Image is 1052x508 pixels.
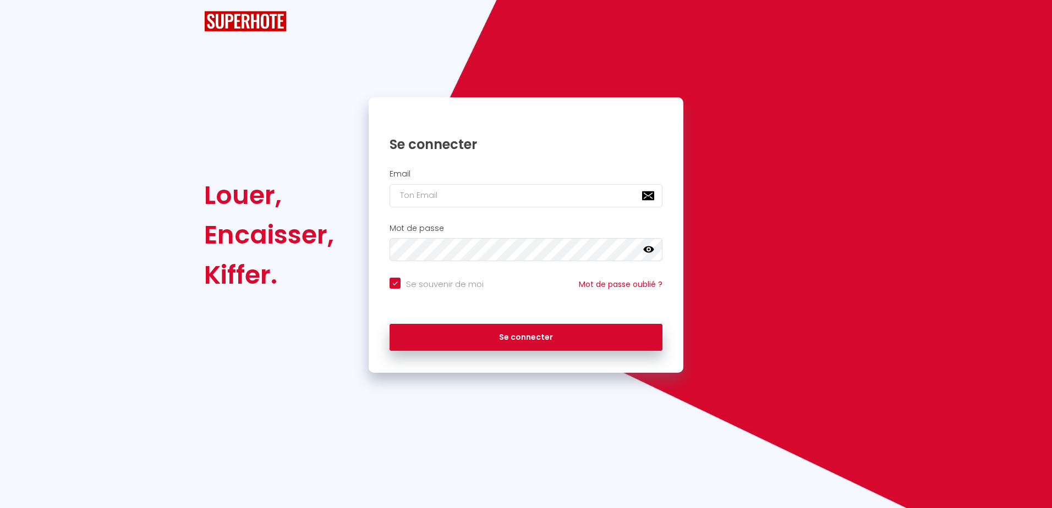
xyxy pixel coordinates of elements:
[204,255,334,295] div: Kiffer.
[390,136,662,153] h1: Se connecter
[204,175,334,215] div: Louer,
[390,324,662,351] button: Se connecter
[390,224,662,233] h2: Mot de passe
[579,279,662,290] a: Mot de passe oublié ?
[390,169,662,179] h2: Email
[390,184,662,207] input: Ton Email
[204,11,287,31] img: SuperHote logo
[204,215,334,255] div: Encaisser,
